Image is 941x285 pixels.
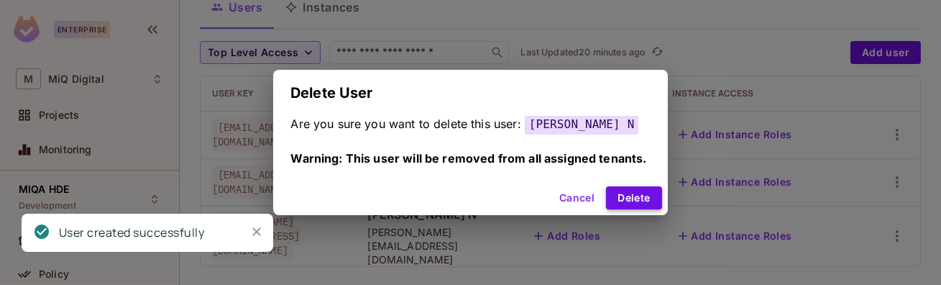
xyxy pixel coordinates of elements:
h2: Delete User [273,70,667,116]
button: Close [246,221,267,243]
button: Delete [606,186,661,209]
span: [PERSON_NAME] N [525,114,639,135]
span: Warning: This user will be removed from all assigned tenants. [290,151,646,166]
span: Are you sure you want to delete this user: [290,117,520,131]
div: User created successfully [59,224,205,242]
button: Cancel [554,186,600,209]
